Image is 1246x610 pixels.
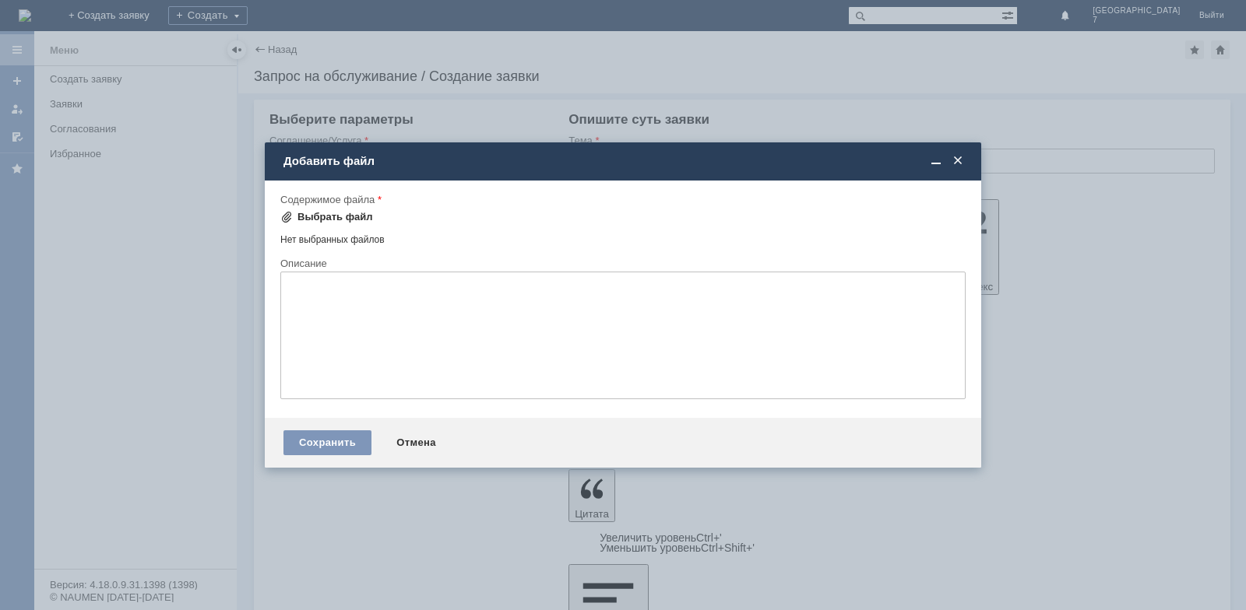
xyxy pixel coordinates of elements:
[950,154,966,168] span: Закрыть
[297,211,373,223] div: Выбрать файл
[928,154,944,168] span: Свернуть (Ctrl + M)
[280,228,966,246] div: Нет выбранных файлов
[280,195,963,205] div: Содержимое файла
[6,6,227,31] div: прошу Вас удалить все отложенные чеки за [DATE]
[283,154,966,168] div: Добавить файл
[280,258,963,268] div: Описание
